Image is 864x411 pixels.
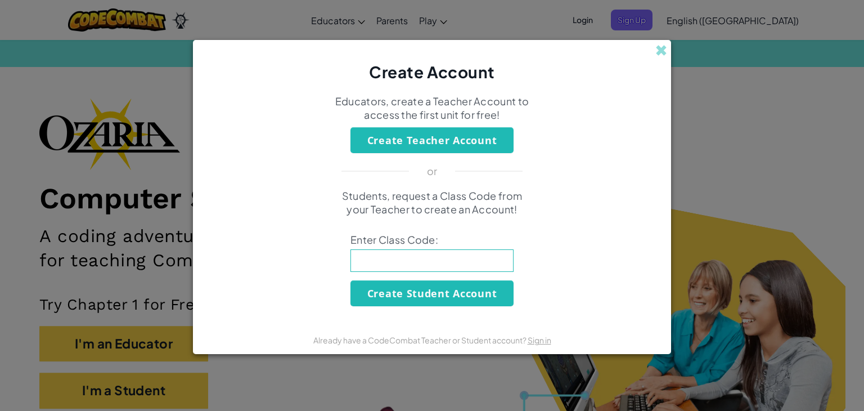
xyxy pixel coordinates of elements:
button: Create Student Account [350,280,514,306]
span: Already have a CodeCombat Teacher or Student account? [313,335,528,345]
p: Educators, create a Teacher Account to access the first unit for free! [334,95,530,122]
p: or [427,164,438,178]
span: Create Account [369,62,495,82]
p: Students, request a Class Code from your Teacher to create an Account! [334,189,530,216]
span: Enter Class Code: [350,233,514,247]
a: Sign in [528,335,551,345]
button: Create Teacher Account [350,127,514,153]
